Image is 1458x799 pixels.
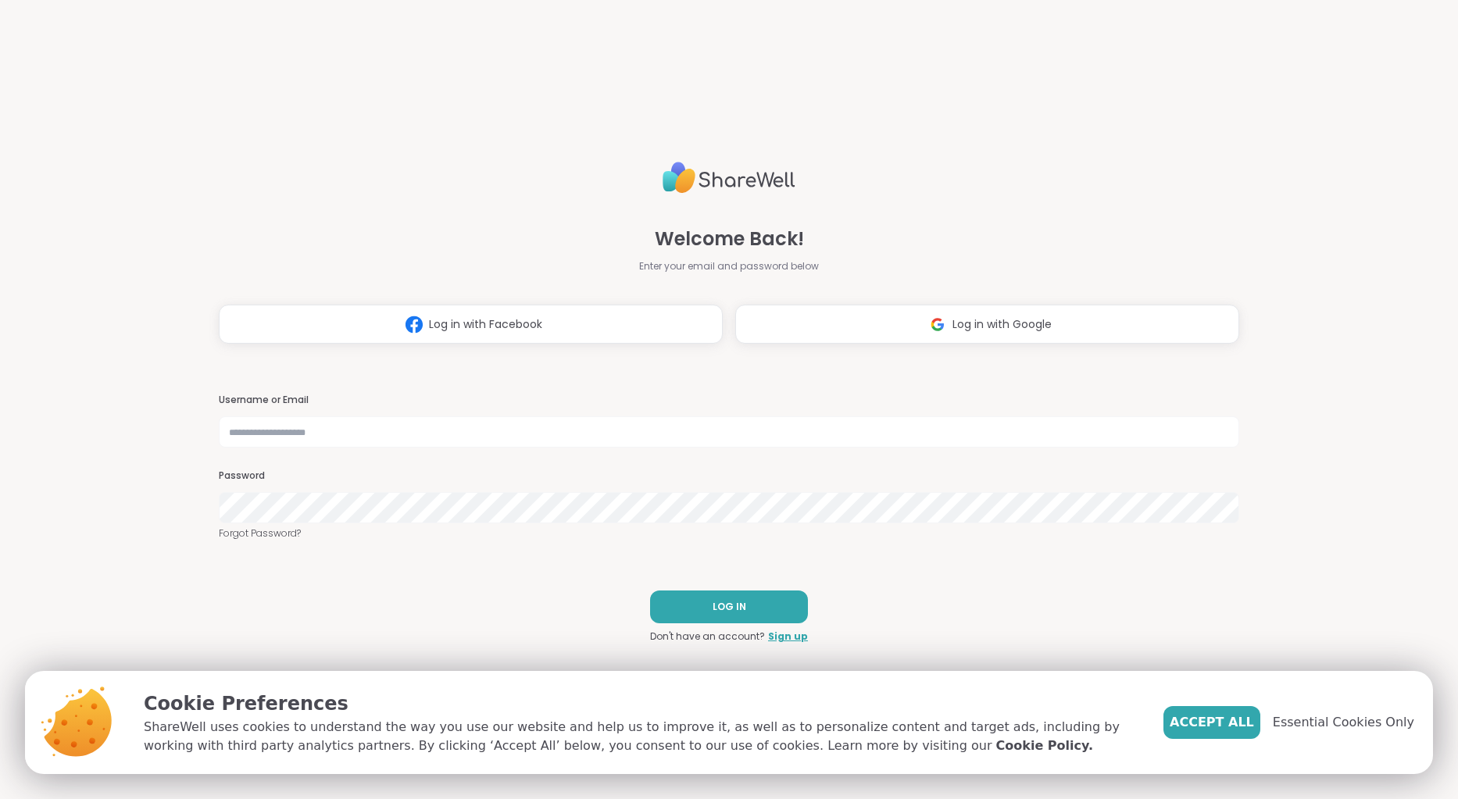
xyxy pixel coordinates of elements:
img: ShareWell Logomark [923,310,952,339]
img: ShareWell Logo [663,155,795,200]
button: Log in with Facebook [219,305,723,344]
p: Cookie Preferences [144,690,1138,718]
h3: Password [219,469,1239,483]
a: Sign up [768,630,808,644]
button: Accept All [1163,706,1260,739]
h3: Username or Email [219,394,1239,407]
span: Accept All [1170,713,1254,732]
span: LOG IN [713,600,746,614]
button: LOG IN [650,590,808,623]
span: Don't have an account? [650,630,765,644]
p: ShareWell uses cookies to understand the way you use our website and help us to improve it, as we... [144,718,1138,755]
span: Enter your email and password below [639,259,819,273]
span: Welcome Back! [655,225,804,253]
span: Log in with Google [952,316,1052,333]
span: Essential Cookies Only [1273,713,1414,732]
a: Forgot Password? [219,526,1239,540]
a: Cookie Policy. [996,737,1093,755]
img: ShareWell Logomark [399,310,429,339]
button: Log in with Google [735,305,1239,344]
span: Log in with Facebook [429,316,542,333]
